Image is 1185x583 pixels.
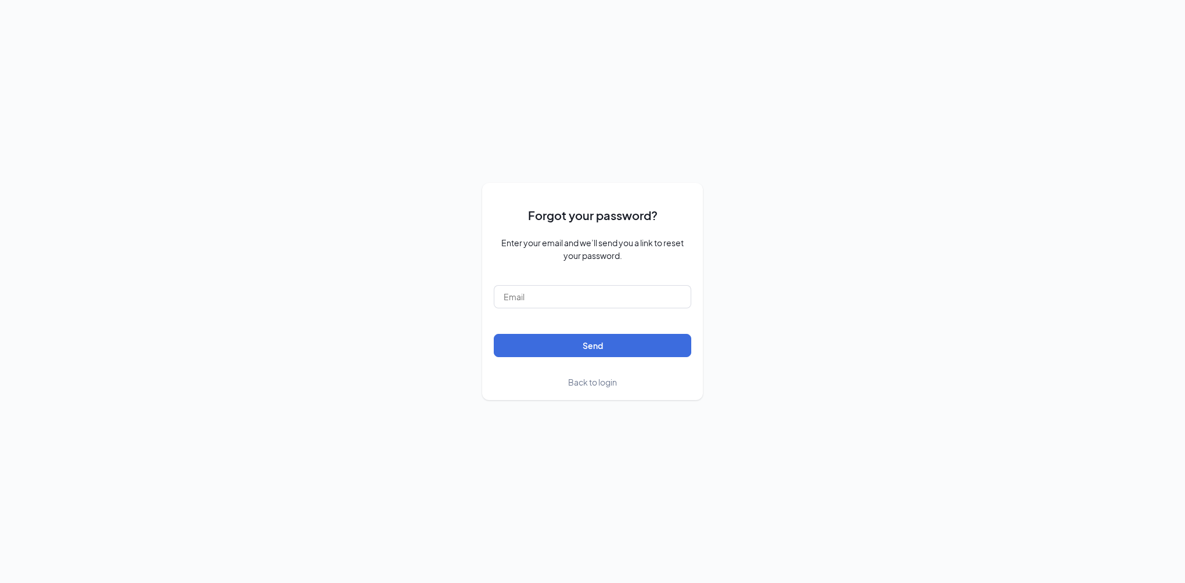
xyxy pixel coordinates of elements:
[528,206,658,224] span: Forgot your password?
[494,236,691,262] span: Enter your email and we’ll send you a link to reset your password.
[494,285,691,308] input: Email
[568,376,617,388] a: Back to login
[494,334,691,357] button: Send
[568,377,617,387] span: Back to login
